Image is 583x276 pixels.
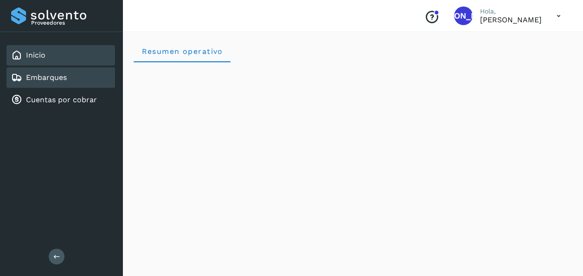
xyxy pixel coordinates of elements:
div: Embarques [6,67,115,88]
span: Resumen operativo [141,47,223,56]
p: Hola, [480,7,542,15]
div: Cuentas por cobrar [6,90,115,110]
div: Inicio [6,45,115,66]
a: Cuentas por cobrar [26,95,97,104]
p: Jose Amos Castro Paz [480,15,542,24]
p: Proveedores [31,20,111,26]
a: Embarques [26,73,67,82]
a: Inicio [26,51,45,59]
